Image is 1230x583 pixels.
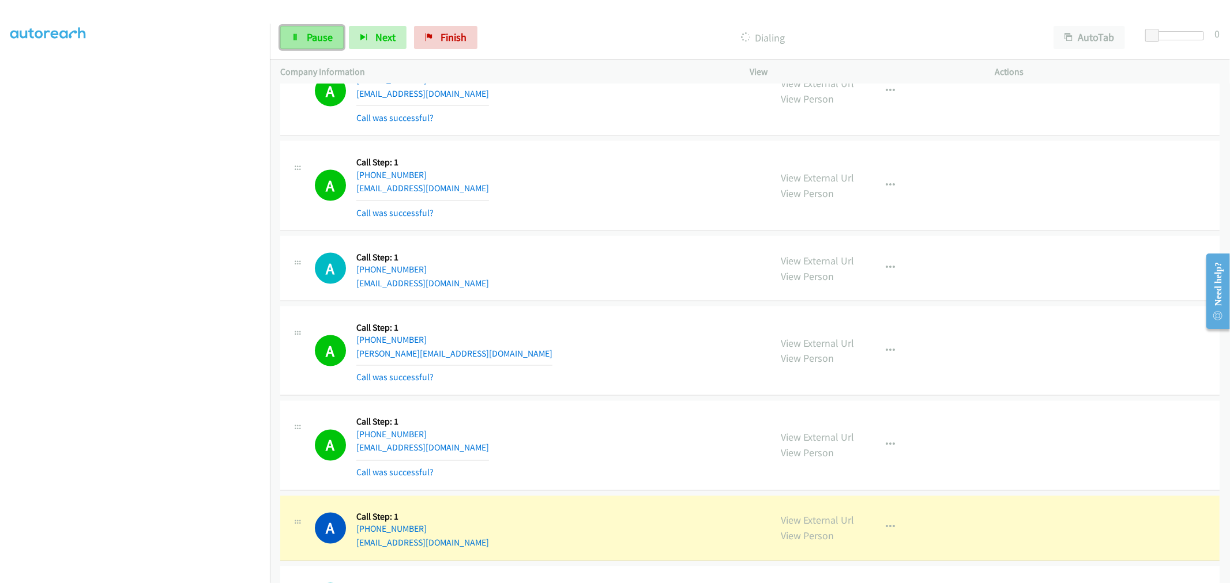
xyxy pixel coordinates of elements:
[356,264,427,275] a: [PHONE_NUMBER]
[280,65,729,79] p: Company Information
[356,183,489,194] a: [EMAIL_ADDRESS][DOMAIN_NAME]
[356,524,427,535] a: [PHONE_NUMBER]
[781,254,855,267] a: View External Url
[280,26,344,49] a: Pause
[356,467,434,478] a: Call was successful?
[1054,26,1125,49] button: AutoTab
[356,278,489,289] a: [EMAIL_ADDRESS][DOMAIN_NAME]
[315,430,346,461] h1: A
[1214,26,1220,41] div: 0
[375,31,396,44] span: Next
[356,322,552,334] h5: Call Step: 1
[307,31,333,44] span: Pause
[441,31,467,44] span: Finish
[356,442,489,453] a: [EMAIL_ADDRESS][DOMAIN_NAME]
[356,537,489,548] a: [EMAIL_ADDRESS][DOMAIN_NAME]
[356,157,489,168] h5: Call Step: 1
[315,253,346,284] h1: A
[315,253,346,284] div: The call is yet to be attempted
[315,75,346,107] h1: A
[493,30,1033,46] p: Dialing
[781,514,855,527] a: View External Url
[356,207,434,218] a: Call was successful?
[781,77,855,90] a: View External Url
[750,65,975,79] p: View
[781,171,855,184] a: View External Url
[315,335,346,366] h1: A
[356,512,489,523] h5: Call Step: 1
[356,429,427,440] a: [PHONE_NUMBER]
[781,352,834,365] a: View Person
[315,513,346,544] h1: A
[781,336,855,350] a: View External Url
[356,112,434,123] a: Call was successful?
[781,446,834,460] a: View Person
[10,34,270,581] iframe: To enrich screen reader interactions, please activate Accessibility in Grammarly extension settings
[356,417,489,428] h5: Call Step: 1
[356,252,489,263] h5: Call Step: 1
[356,169,427,180] a: [PHONE_NUMBER]
[1197,245,1230,337] iframe: Resource Center
[781,529,834,543] a: View Person
[356,88,489,99] a: [EMAIL_ADDRESS][DOMAIN_NAME]
[781,270,834,283] a: View Person
[781,92,834,105] a: View Person
[995,65,1220,79] p: Actions
[414,26,477,49] a: Finish
[356,348,552,359] a: [PERSON_NAME][EMAIL_ADDRESS][DOMAIN_NAME]
[781,187,834,200] a: View Person
[781,431,855,444] a: View External Url
[356,372,434,383] a: Call was successful?
[356,334,427,345] a: [PHONE_NUMBER]
[349,26,407,49] button: Next
[315,170,346,201] h1: A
